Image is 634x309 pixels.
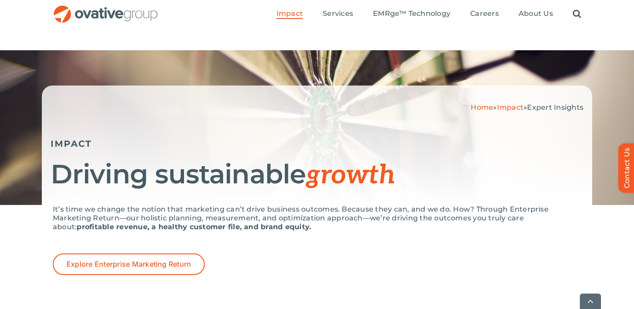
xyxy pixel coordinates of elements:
h1: Driving sustainable [51,160,583,190]
span: Expert Insights [527,103,583,112]
a: Search [573,9,581,19]
p: It’s time we change the notion that marketing can’t drive business outcomes. Because they can, an... [53,205,581,231]
a: About Us [519,9,553,19]
h5: IMPACT [51,138,583,149]
span: growth [306,160,395,191]
a: Impact [276,9,303,19]
a: Services [323,9,353,19]
span: » » [471,103,583,112]
span: Services [323,9,353,18]
a: Home [471,103,493,112]
span: Careers [470,9,499,18]
a: Careers [470,9,499,19]
strong: profitable revenue, a healthy customer file, and brand equity. [77,223,311,231]
span: EMRge™ Technology [373,9,450,18]
span: Explore Enterprise Marketing Return [66,260,191,268]
a: EMRge™ Technology [373,9,450,19]
span: Impact [276,9,303,18]
a: Explore Enterprise Marketing Return [53,253,205,275]
a: Impact [497,103,523,112]
span: About Us [519,9,553,18]
a: OG_Full_horizontal_RGB [53,4,158,13]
